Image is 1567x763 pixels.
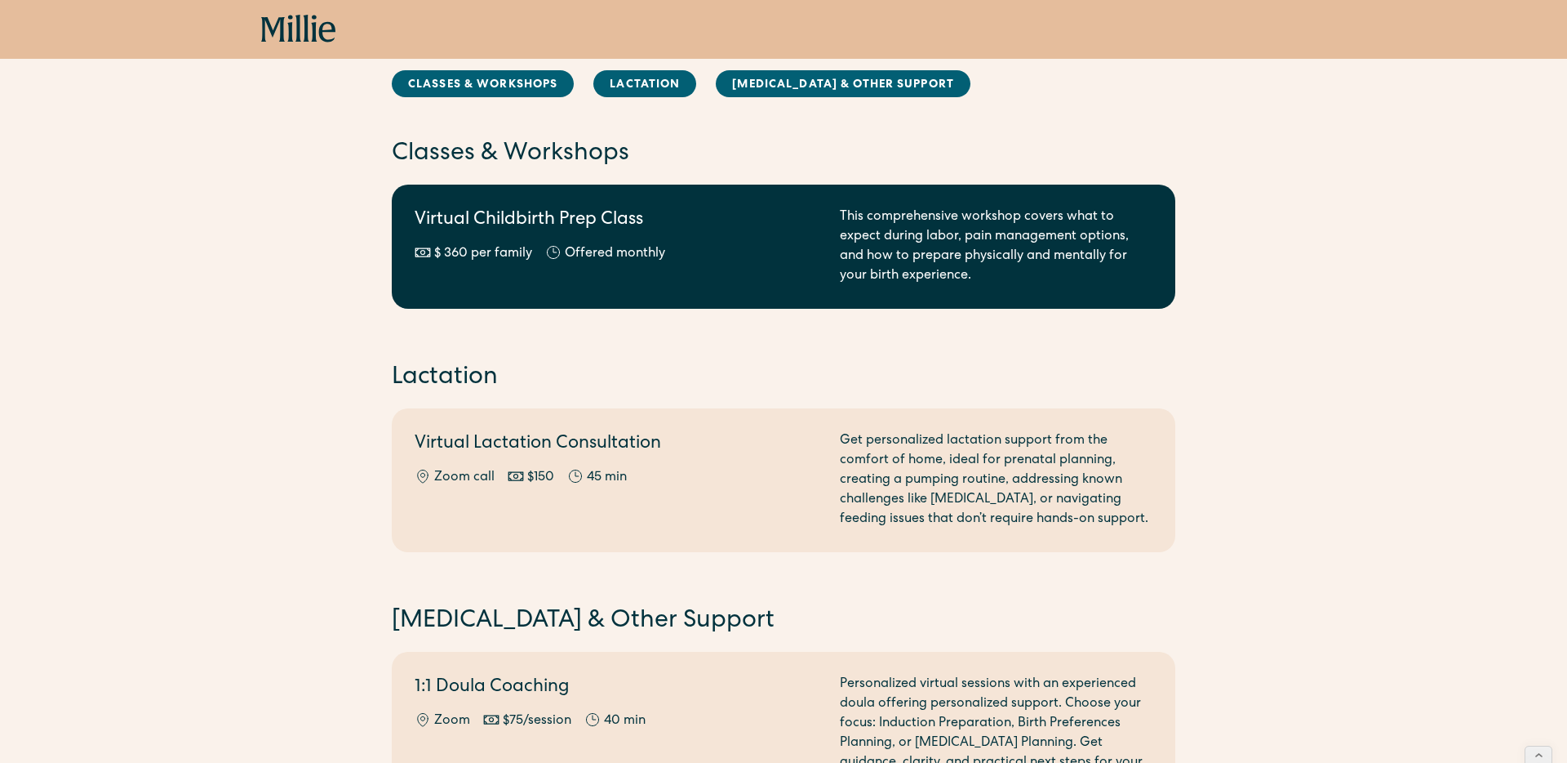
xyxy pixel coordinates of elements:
[392,70,574,97] a: Classes & Workshops
[434,468,495,488] div: Zoom call
[716,70,970,97] a: [MEDICAL_DATA] & Other Support
[392,137,1175,172] h2: Classes & Workshops
[527,468,554,488] div: $150
[840,207,1152,286] div: This comprehensive workshop covers what to expect during labor, pain management options, and how ...
[392,408,1175,552] a: Virtual Lactation ConsultationZoom call$15045 minGet personalized lactation support from the comf...
[503,712,571,731] div: $75/session
[392,605,1175,639] h2: [MEDICAL_DATA] & Other Support
[840,431,1152,529] div: Get personalized lactation support from the comfort of home, ideal for prenatal planning, creatin...
[587,468,627,488] div: 45 min
[415,431,820,458] h2: Virtual Lactation Consultation
[604,712,646,731] div: 40 min
[565,244,665,264] div: Offered monthly
[392,361,1175,395] h2: Lactation
[392,185,1175,309] a: Virtual Childbirth Prep Class$ 360 per familyOffered monthlyThis comprehensive workshop covers wh...
[434,244,532,264] div: $ 360 per family
[593,70,696,97] a: Lactation
[415,207,820,234] h2: Virtual Childbirth Prep Class
[415,675,820,702] h2: 1:1 Doula Coaching
[434,712,470,731] div: Zoom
